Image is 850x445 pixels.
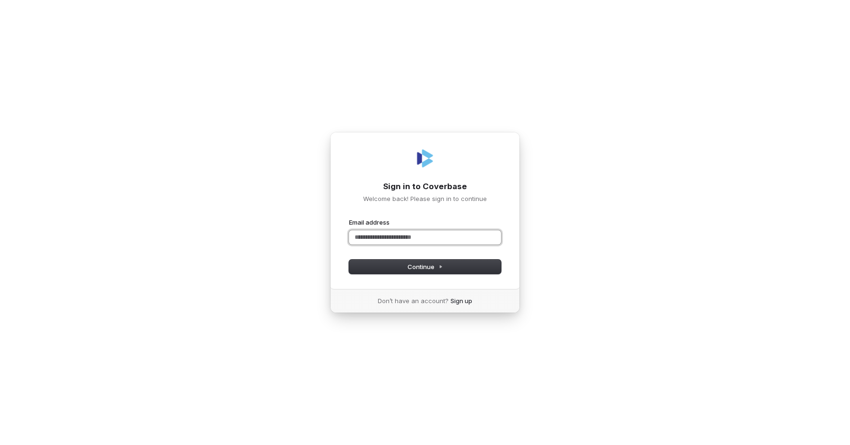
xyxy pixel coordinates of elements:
button: Continue [349,260,501,274]
label: Email address [349,218,390,227]
img: Coverbase [414,147,436,170]
a: Sign up [450,297,472,305]
p: Welcome back! Please sign in to continue [349,194,501,203]
h1: Sign in to Coverbase [349,181,501,192]
span: Don’t have an account? [378,297,449,305]
span: Continue [408,262,443,271]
